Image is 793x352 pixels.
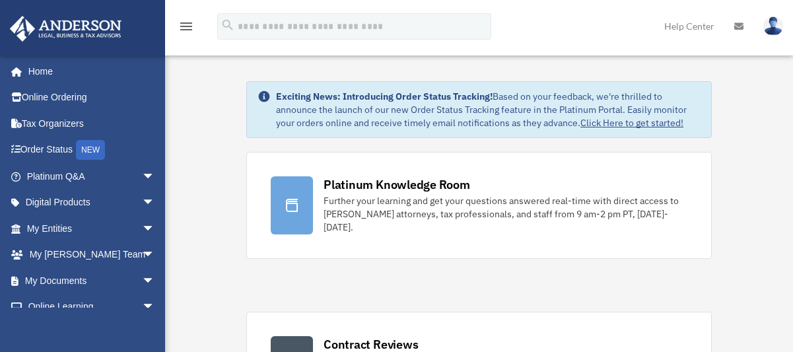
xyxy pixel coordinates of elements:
[142,190,168,217] span: arrow_drop_down
[9,85,175,111] a: Online Ordering
[9,242,175,268] a: My [PERSON_NAME] Teamarrow_drop_down
[9,58,168,85] a: Home
[9,215,175,242] a: My Entitiesarrow_drop_down
[178,18,194,34] i: menu
[142,215,168,242] span: arrow_drop_down
[9,190,175,216] a: Digital Productsarrow_drop_down
[9,267,175,294] a: My Documentsarrow_drop_down
[246,152,712,259] a: Platinum Knowledge Room Further your learning and get your questions answered real-time with dire...
[6,16,125,42] img: Anderson Advisors Platinum Portal
[324,176,470,193] div: Platinum Knowledge Room
[9,137,175,164] a: Order StatusNEW
[276,90,493,102] strong: Exciting News: Introducing Order Status Tracking!
[221,18,235,32] i: search
[178,23,194,34] a: menu
[142,294,168,321] span: arrow_drop_down
[9,110,175,137] a: Tax Organizers
[142,242,168,269] span: arrow_drop_down
[763,17,783,36] img: User Pic
[76,140,105,160] div: NEW
[9,294,175,320] a: Online Learningarrow_drop_down
[142,267,168,295] span: arrow_drop_down
[580,117,683,129] a: Click Here to get started!
[276,90,701,129] div: Based on your feedback, we're thrilled to announce the launch of our new Order Status Tracking fe...
[9,163,175,190] a: Platinum Q&Aarrow_drop_down
[324,194,687,234] div: Further your learning and get your questions answered real-time with direct access to [PERSON_NAM...
[142,163,168,190] span: arrow_drop_down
